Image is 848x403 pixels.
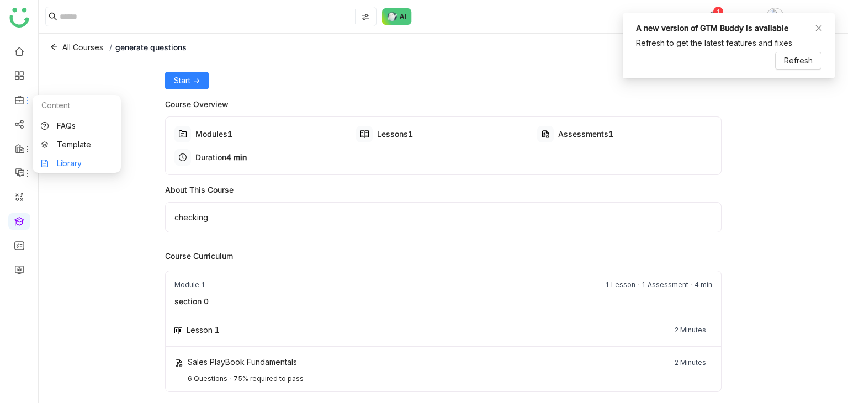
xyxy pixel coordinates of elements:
[382,8,412,25] img: ask-buddy-normal.svg
[187,325,220,335] div: Lesson 1
[165,184,722,195] div: About This Course
[558,129,608,139] span: Assessments
[675,358,706,368] div: 2 Minutes
[165,72,209,89] button: Start ->
[608,129,613,139] span: 1
[188,357,297,367] div: Sales PlayBook Fundamentals
[377,129,408,139] span: Lessons
[165,250,722,262] div: Course Curriculum
[636,37,792,49] div: Refresh to get the latest features and fixes
[226,152,247,162] span: 4 min
[195,152,226,162] span: Duration
[9,8,29,28] img: logo
[174,327,182,334] img: type
[165,98,722,110] div: Course Overview
[109,43,112,52] span: /
[188,374,227,383] div: 6 Questions
[541,130,550,139] img: type
[41,160,113,167] a: Library
[174,359,183,368] img: type
[408,129,413,139] span: 1
[766,8,784,25] img: avatar
[675,325,706,335] div: 2 Minutes
[166,295,218,307] div: section 0
[62,41,103,54] span: All Courses
[33,95,121,116] div: Content
[115,43,187,52] span: generate questions
[47,39,106,56] button: All Courses
[165,202,722,232] div: checking
[195,129,227,139] span: Modules
[605,280,712,290] div: 1 Lesson 1 Assessment 4 min
[227,129,232,139] span: 1
[788,10,817,23] span: arif test
[764,8,835,25] button: arif test
[775,52,821,70] button: Refresh
[174,280,205,290] div: Module 1
[361,13,370,22] img: search-type.svg
[174,75,200,87] span: Start ->
[234,374,304,383] div: 75% required to pass
[41,141,113,149] a: Template
[636,22,788,34] div: A new version of GTM Buddy is available
[178,130,187,139] img: type
[713,7,723,17] div: 1
[41,122,113,130] a: FAQs
[739,12,750,23] img: help.svg
[360,130,369,139] img: type
[784,55,813,67] span: Refresh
